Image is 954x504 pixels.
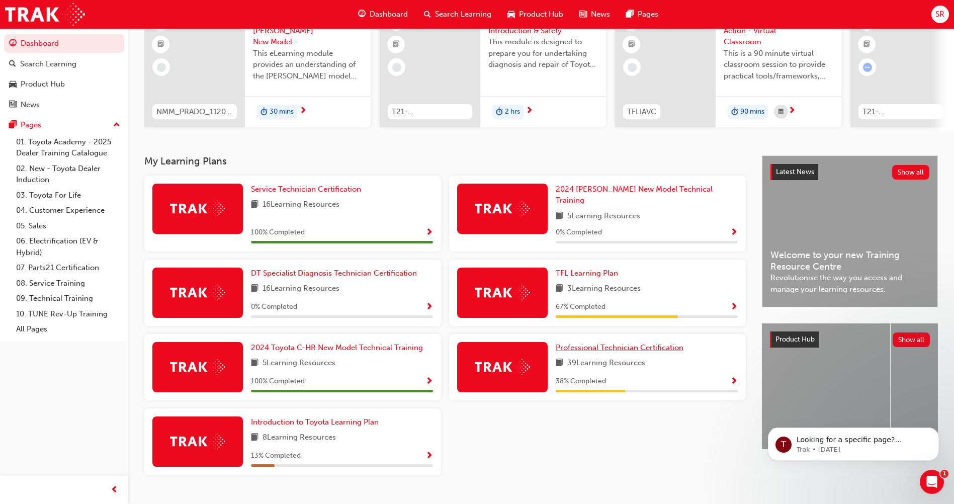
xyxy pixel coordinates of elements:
[556,269,618,278] span: TFL Learning Plan
[770,331,930,348] a: Product HubShow all
[615,6,841,127] a: 0TFLIAVCToyota For Life In Action - Virtual ClassroomThis is a 90 minute virtual classroom sessio...
[526,107,533,116] span: next-icon
[392,106,468,118] span: T21-FOD_HVIS_PREREQ
[627,106,656,118] span: TFLIAVC
[393,38,400,51] span: booktick-icon
[770,164,929,180] a: Latest NewsShow all
[299,107,307,116] span: next-icon
[724,48,833,82] span: This is a 90 minute virtual classroom session to provide practical tools/frameworks, behaviours a...
[628,63,637,72] span: learningRecordVerb_NONE-icon
[12,233,124,260] a: 06. Electrification (EV & Hybrid)
[4,75,124,94] a: Product Hub
[496,106,503,119] span: duration-icon
[251,343,423,352] span: 2024 Toyota C-HR New Model Technical Training
[556,301,605,313] span: 67 % Completed
[567,357,645,370] span: 39 Learning Resources
[263,357,335,370] span: 5 Learning Resources
[940,470,948,478] span: 1
[556,376,606,387] span: 38 % Completed
[770,249,929,272] span: Welcome to your new Training Resource Centre
[12,188,124,203] a: 03. Toyota For Life
[12,134,124,161] a: 01. Toyota Academy - 2025 Dealer Training Catalogue
[556,268,622,279] a: TFL Learning Plan
[730,226,738,239] button: Show Progress
[251,416,383,428] a: Introduction to Toyota Learning Plan
[753,406,954,477] iframe: Intercom notifications message
[579,8,587,21] span: news-icon
[762,323,890,449] a: 4x4 and Towing
[425,226,433,239] button: Show Progress
[4,55,124,73] a: Search Learning
[863,63,872,72] span: learningRecordVerb_ATTEMPT-icon
[270,106,294,118] span: 30 mins
[9,39,17,48] span: guage-icon
[591,9,610,20] span: News
[170,201,225,216] img: Trak
[762,155,938,307] a: Latest NewsShow allWelcome to your new Training Resource CentreRevolutionise the way you access a...
[425,452,433,461] span: Show Progress
[626,8,634,21] span: pages-icon
[4,96,124,114] a: News
[730,303,738,312] span: Show Progress
[556,185,713,205] span: 2024 [PERSON_NAME] New Model Technical Training
[263,283,339,295] span: 16 Learning Resources
[170,359,225,375] img: Trak
[4,32,124,116] button: DashboardSearch LearningProduct HubNews
[425,450,433,462] button: Show Progress
[730,228,738,237] span: Show Progress
[775,335,815,344] span: Product Hub
[892,165,930,180] button: Show all
[556,342,687,354] a: Professional Technician Certification
[730,301,738,313] button: Show Progress
[730,377,738,386] span: Show Progress
[4,116,124,134] button: Pages
[370,9,408,20] span: Dashboard
[251,357,258,370] span: book-icon
[425,375,433,388] button: Show Progress
[9,121,17,130] span: pages-icon
[507,8,515,21] span: car-icon
[251,342,427,354] a: 2024 Toyota C-HR New Model Technical Training
[9,60,16,69] span: search-icon
[556,184,738,206] a: 2024 [PERSON_NAME] New Model Technical Training
[567,210,640,223] span: 5 Learning Resources
[251,432,258,444] span: book-icon
[638,9,658,20] span: Pages
[113,119,120,132] span: up-icon
[863,38,871,51] span: booktick-icon
[170,285,225,300] img: Trak
[935,9,944,20] span: SR
[251,301,297,313] span: 0 % Completed
[618,4,666,25] a: pages-iconPages
[12,276,124,291] a: 08. Service Training
[263,432,336,444] span: 8 Learning Resources
[425,303,433,312] span: Show Progress
[425,228,433,237] span: Show Progress
[251,185,361,194] span: Service Technician Certification
[12,203,124,218] a: 04. Customer Experience
[424,8,431,21] span: search-icon
[12,161,124,188] a: 02. New - Toyota Dealer Induction
[251,227,305,238] span: 100 % Completed
[20,58,76,70] div: Search Learning
[556,210,563,223] span: book-icon
[12,218,124,234] a: 05. Sales
[263,199,339,211] span: 16 Learning Resources
[12,306,124,322] a: 10. TUNE Rev-Up Training
[731,106,738,119] span: duration-icon
[556,283,563,295] span: book-icon
[862,106,939,118] span: T21-PTCH_SS_PRE_READ
[380,6,606,127] a: 0T21-FOD_HVIS_PREREQElectrification Introduction & SafetyThis module is designed to prepare you f...
[392,63,401,72] span: learningRecordVerb_NONE-icon
[251,450,301,462] span: 13 % Completed
[21,78,65,90] div: Product Hub
[12,321,124,337] a: All Pages
[571,4,618,25] a: news-iconNews
[12,291,124,306] a: 09. Technical Training
[251,283,258,295] span: book-icon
